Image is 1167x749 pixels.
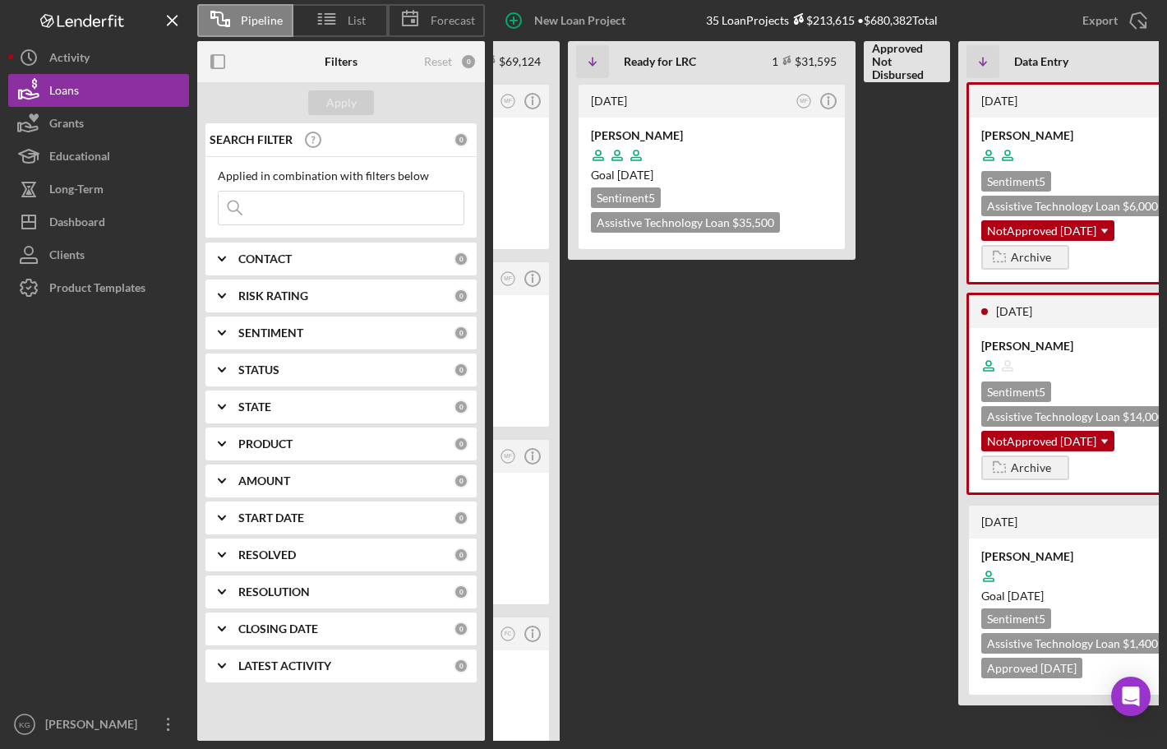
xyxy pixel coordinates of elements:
time: 2025-09-12 18:49 [981,94,1017,108]
div: Clients [49,238,85,275]
div: Archive [1011,245,1051,270]
span: $35,500 [732,215,774,229]
time: 10/02/2025 [617,168,653,182]
div: 0 [454,622,468,636]
div: 0 [454,252,468,266]
div: Educational [49,140,110,177]
div: Apply [326,90,357,115]
button: KG[PERSON_NAME] [8,708,189,741]
button: Clients [8,238,189,271]
button: Loans [8,74,189,107]
b: CLOSING DATE [238,622,318,636]
div: Reset [424,55,452,68]
button: Educational [8,140,189,173]
div: 0 [454,437,468,451]
div: 10 $69,124 [469,54,541,68]
button: Archive [981,245,1069,270]
b: RISK RATING [238,289,308,303]
div: 1 $31,595 [772,54,837,68]
b: STATUS [238,363,279,377]
button: MF [793,90,815,113]
button: MF [497,90,519,113]
b: STATE [238,400,271,414]
time: 2025-09-10 00:35 [996,304,1032,318]
div: Grants [49,107,84,144]
div: 0 [454,548,468,562]
b: Filters [325,55,357,68]
div: Activity [49,41,90,78]
div: 0 [454,400,468,414]
div: 0 [454,511,468,525]
button: New Loan Project [493,4,642,37]
div: [PERSON_NAME] [41,708,148,745]
button: Grants [8,107,189,140]
b: SEARCH FILTER [210,133,293,146]
time: 10/08/2025 [1008,589,1044,603]
div: $213,615 [789,13,855,27]
b: Data Entry [1014,55,1068,68]
b: START DATE [238,511,304,525]
div: [PERSON_NAME] [591,127,833,144]
div: 0 [454,659,468,673]
div: Sentiment 5 [591,187,661,208]
text: MF [504,453,511,459]
div: Assistive Technology Loan $1,400 [981,633,1164,654]
div: Loans [49,74,79,111]
div: New Loan Project [534,4,625,37]
text: MF [504,98,511,104]
div: Sentiment 5 [981,171,1051,192]
button: MF [497,268,519,290]
div: 0 [454,289,468,303]
button: Dashboard [8,206,189,238]
b: Ready for LRC [624,55,696,68]
div: Sentiment 5 [981,381,1051,402]
text: MF [504,275,511,281]
div: Assistive Technology Loan $6,000 [981,196,1164,216]
div: 0 [454,474,468,488]
b: LATEST ACTIVITY [238,659,331,673]
button: MF [497,446,519,468]
b: Approved Not Disbursed [872,42,942,81]
span: Forecast [431,14,475,27]
div: Approved [DATE] [981,658,1082,678]
button: Apply [308,90,374,115]
text: FC [505,631,512,636]
div: Open Intercom Messenger [1111,677,1151,716]
div: Archive [1011,455,1051,480]
button: Product Templates [8,271,189,304]
button: Archive [981,455,1069,480]
a: [DATE]MF[PERSON_NAME]Goal [DATE]Sentiment5Assistive Technology Loan $35,500 [576,82,847,252]
button: Long-Term [8,173,189,206]
button: Activity [8,41,189,74]
text: KG [19,720,30,729]
div: 35 Loan Projects • $680,382 Total [706,13,938,27]
b: AMOUNT [238,474,290,488]
time: 2025-09-09 22:42 [981,515,1017,529]
b: PRODUCT [238,437,293,451]
span: Goal [591,168,653,182]
div: Product Templates [49,271,145,308]
div: 0 [460,53,477,70]
div: Applied in combination with filters below [218,169,464,183]
text: MF [800,98,807,104]
div: Assistive Technology Loan [591,212,780,233]
div: Sentiment 5 [981,608,1051,629]
b: RESOLVED [238,548,296,562]
div: 0 [454,363,468,377]
div: 0 [454,132,468,147]
button: Export [1066,4,1159,37]
div: NotApproved [DATE] [981,220,1114,241]
div: Long-Term [49,173,104,210]
div: NotApproved [DATE] [981,431,1114,451]
div: 0 [454,585,468,599]
b: SENTIMENT [238,326,303,340]
b: CONTACT [238,252,292,266]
